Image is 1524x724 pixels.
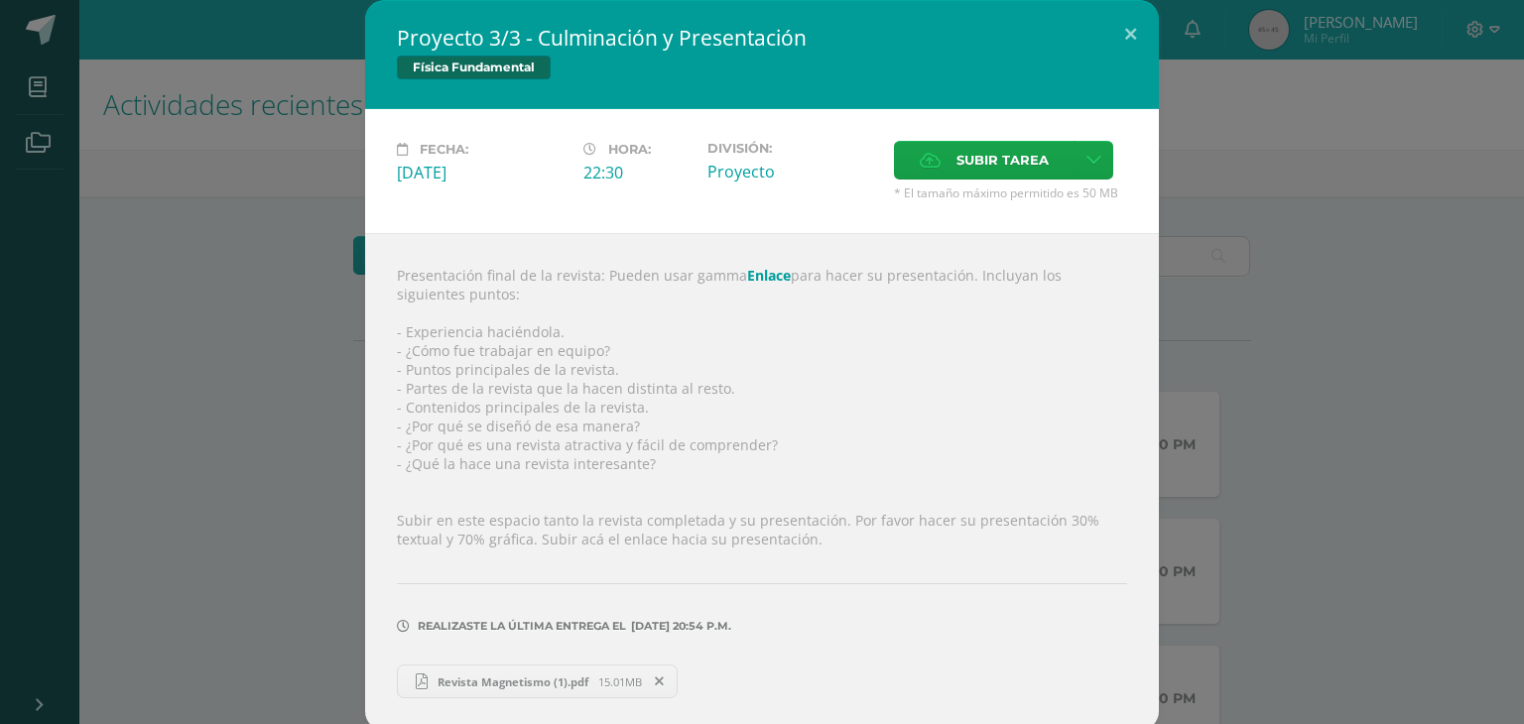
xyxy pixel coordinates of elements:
span: * El tamaño máximo permitido es 50 MB [894,184,1127,201]
h2: Proyecto 3/3 - Culminación y Presentación [397,24,1127,52]
span: 15.01MB [598,674,642,689]
a: Enlace [747,266,791,285]
span: Revista Magnetismo (1).pdf [428,674,598,689]
div: Proyecto [707,161,878,182]
div: [DATE] [397,162,568,183]
span: Hora: [608,142,651,157]
a: Revista Magnetismo (1).pdf 15.01MB [397,664,678,698]
span: Física Fundamental [397,56,551,79]
span: Fecha: [420,142,468,157]
span: [DATE] 20:54 p.m. [626,626,731,627]
span: Realizaste la última entrega el [418,619,626,633]
div: 22:30 [583,162,692,183]
span: Subir tarea [956,142,1049,179]
span: Remover entrega [643,670,677,692]
label: División: [707,141,878,156]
